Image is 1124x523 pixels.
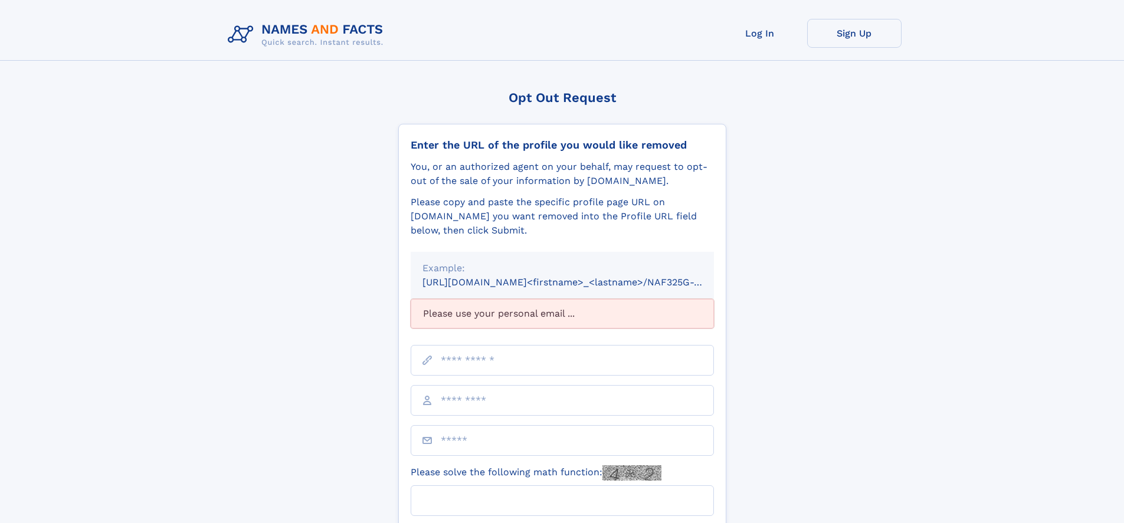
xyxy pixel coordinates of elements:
img: Logo Names and Facts [223,19,393,51]
div: Please copy and paste the specific profile page URL on [DOMAIN_NAME] you want removed into the Pr... [411,195,714,238]
div: Enter the URL of the profile you would like removed [411,139,714,152]
a: Sign Up [807,19,902,48]
div: Opt Out Request [398,90,726,105]
div: Please use your personal email ... [411,299,714,328]
a: Log In [713,19,807,48]
label: Please solve the following math function: [411,465,661,481]
div: You, or an authorized agent on your behalf, may request to opt-out of the sale of your informatio... [411,160,714,188]
small: [URL][DOMAIN_NAME]<firstname>_<lastname>/NAF325G-xxxxxxxx [422,277,736,288]
div: Example: [422,261,702,275]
